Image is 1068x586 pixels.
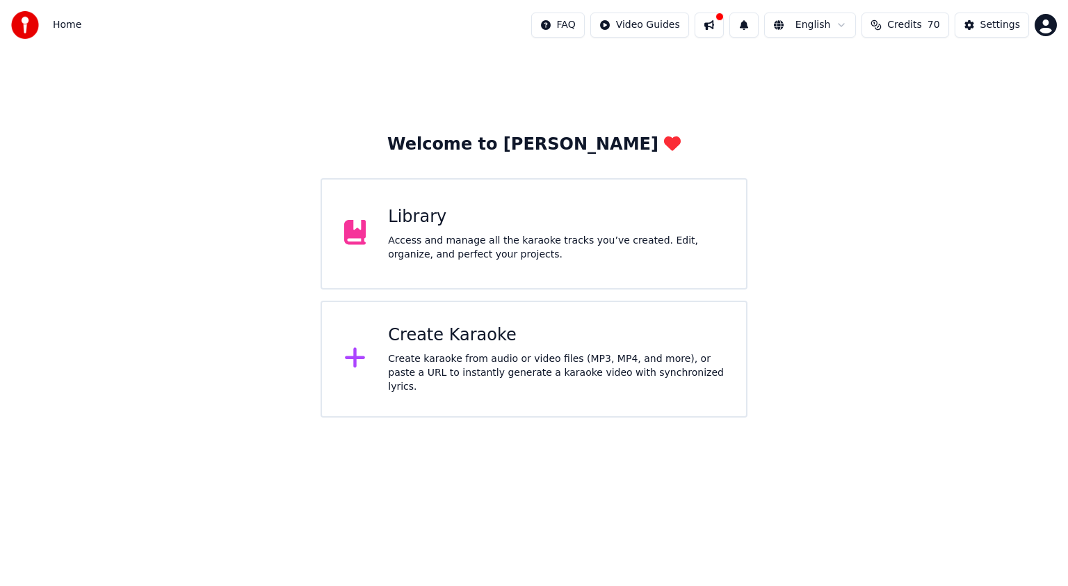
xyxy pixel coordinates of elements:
button: Video Guides [590,13,689,38]
div: Library [388,206,724,228]
div: Settings [980,18,1020,32]
nav: breadcrumb [53,18,81,32]
div: Create Karaoke [388,324,724,347]
div: Access and manage all the karaoke tracks you’ve created. Edit, organize, and perfect your projects. [388,234,724,262]
div: Create karaoke from audio or video files (MP3, MP4, and more), or paste a URL to instantly genera... [388,352,724,394]
button: FAQ [531,13,585,38]
span: Credits [887,18,921,32]
span: 70 [928,18,940,32]
div: Welcome to [PERSON_NAME] [387,134,681,156]
span: Home [53,18,81,32]
img: youka [11,11,39,39]
button: Settings [955,13,1029,38]
button: Credits70 [861,13,948,38]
